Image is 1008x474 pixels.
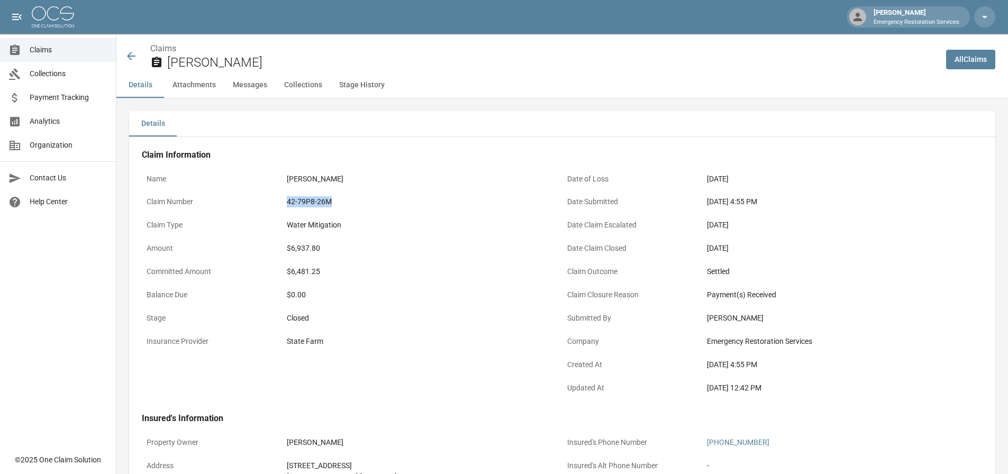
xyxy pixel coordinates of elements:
p: Submitted By [562,308,703,329]
img: ocs-logo-white-transparent.png [32,6,74,28]
p: Created At [562,354,703,375]
div: Emergency Restoration Services [707,336,978,347]
p: Insured's Phone Number [562,432,703,453]
p: Claim Outcome [562,261,703,282]
p: Property Owner [142,432,282,453]
div: - [707,460,978,471]
div: Closed [287,313,558,324]
p: Stage [142,308,282,329]
p: Claim Closure Reason [562,285,703,305]
div: [PERSON_NAME] [287,174,558,185]
p: Committed Amount [142,261,282,282]
div: details tabs [129,111,995,136]
div: [DATE] [707,220,978,231]
a: AllClaims [946,50,995,69]
button: Attachments [164,72,224,98]
p: Claim Type [142,215,282,235]
p: Date Submitted [562,192,703,212]
div: [DATE] 4:55 PM [707,359,978,370]
div: 42-79P8-26M [287,196,558,207]
span: Help Center [30,196,107,207]
h4: Insured's Information [142,413,983,424]
div: Settled [707,266,978,277]
div: [DATE] 12:42 PM [707,382,978,394]
div: [STREET_ADDRESS] [287,460,558,471]
button: Details [116,72,164,98]
button: Details [129,111,177,136]
button: Collections [276,72,331,98]
div: anchor tabs [116,72,1008,98]
p: Date Claim Closed [562,238,703,259]
div: State Farm [287,336,558,347]
div: $6,481.25 [287,266,558,277]
p: Balance Due [142,285,282,305]
span: Payment Tracking [30,92,107,103]
p: Claim Number [142,192,282,212]
a: [PHONE_NUMBER] [707,438,769,446]
div: [DATE] [707,243,978,254]
button: Stage History [331,72,393,98]
p: Name [142,169,282,189]
button: Messages [224,72,276,98]
div: $6,937.80 [287,243,558,254]
p: Emergency Restoration Services [874,18,959,27]
p: Date Claim Escalated [562,215,703,235]
span: Claims [30,44,107,56]
a: Claims [150,43,176,53]
p: Updated At [562,378,703,398]
div: © 2025 One Claim Solution [15,454,101,465]
h4: Claim Information [142,150,983,160]
p: Amount [142,238,282,259]
div: [PERSON_NAME] [287,437,558,448]
span: Analytics [30,116,107,127]
p: Date of Loss [562,169,703,189]
span: Organization [30,140,107,151]
div: [DATE] [707,174,978,185]
span: Contact Us [30,172,107,184]
button: open drawer [6,6,28,28]
div: $0.00 [287,289,558,300]
div: Water Mitigation [287,220,558,231]
div: Payment(s) Received [707,289,978,300]
p: Company [562,331,703,352]
span: Collections [30,68,107,79]
div: [PERSON_NAME] [869,7,964,26]
div: [PERSON_NAME] [707,313,978,324]
p: Insurance Provider [142,331,282,352]
h2: [PERSON_NAME] [167,55,938,70]
nav: breadcrumb [150,42,938,55]
div: [DATE] 4:55 PM [707,196,978,207]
